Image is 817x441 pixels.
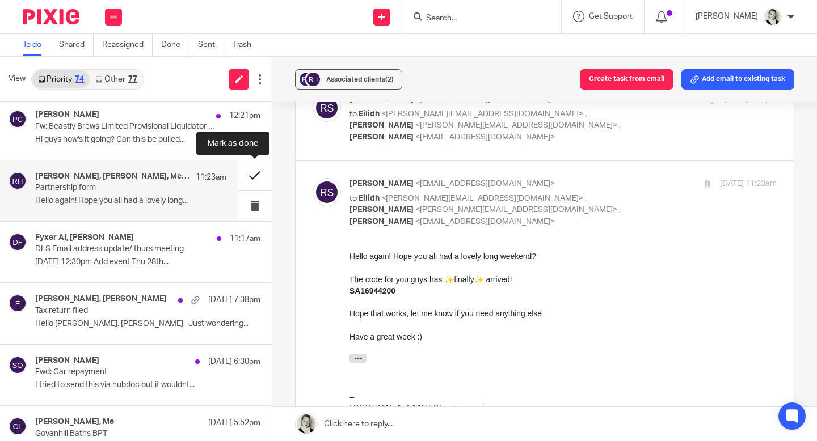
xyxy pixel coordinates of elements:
[169,158,228,168] a: Book a call here
[35,172,190,181] h4: [PERSON_NAME], [PERSON_NAME], Me, [PERSON_NAME]
[295,69,402,90] button: Associated clients(2)
[32,70,90,88] a: Priority74
[349,180,414,188] span: [PERSON_NAME]
[35,122,216,132] p: Fw: Beastly Brews Limited Provisional Liquidator Appointed ("the Company")
[359,194,380,202] span: Eilidh
[323,223,336,236] img: instagram
[349,218,414,226] span: [PERSON_NAME]
[619,121,621,129] span: ,
[9,417,27,435] img: svg%3E
[585,110,587,118] span: ,
[589,12,633,20] span: Get Support
[230,233,260,244] p: 11:17am
[415,133,555,141] span: <[EMAIL_ADDRESS][DOMAIN_NAME]>
[208,294,260,306] p: [DATE] 7:38pm
[35,233,134,243] h4: Fyxer AI, [PERSON_NAME]
[326,76,394,83] span: Associated clients
[381,110,583,118] span: <[PERSON_NAME][EMAIL_ADDRESS][DOMAIN_NAME]>
[580,69,673,90] button: Create task from email
[349,194,357,202] span: to
[35,196,226,206] p: Hello again! Hope you all had a lovely long...
[152,159,159,167] img: phone-icon-2x.png
[415,121,617,129] span: <[PERSON_NAME][EMAIL_ADDRESS][DOMAIN_NAME]>
[415,206,617,214] span: <[PERSON_NAME][EMAIL_ADDRESS][DOMAIN_NAME]>
[35,417,114,427] h4: [PERSON_NAME], Me
[198,34,224,56] a: Sent
[313,178,341,206] img: svg%3E
[349,121,414,129] span: [PERSON_NAME]
[720,178,777,190] p: [DATE] 11:23am
[381,194,583,202] span: <[PERSON_NAME][EMAIL_ADDRESS][DOMAIN_NAME]>
[23,34,50,56] a: To do
[298,71,315,88] img: svg%3E
[208,417,260,429] p: [DATE] 5:52pm
[349,110,357,118] span: to
[349,133,414,141] span: [PERSON_NAME]
[35,429,216,439] p: Govanhill Baths BPT
[35,306,216,316] p: Tax return filed
[9,110,27,128] img: svg%3E
[35,183,188,193] p: Partnership form
[35,110,99,120] h4: [PERSON_NAME]
[23,9,79,24] img: Pixie
[696,11,758,22] p: [PERSON_NAME]
[764,8,782,26] img: DA590EE6-2184-4DF2-A25D-D99FB904303F_1_201_a.jpeg
[306,223,320,236] img: facebook
[313,94,341,122] img: svg%3E
[385,76,394,83] span: (2)
[35,135,260,145] p: Hi guys how's it going? Can this be pulled...
[35,244,216,254] p: DLS Email address update/ thurs meeting
[35,367,216,377] p: Fwd: Car repayment
[169,168,340,176] a: [PERSON_NAME][EMAIL_ADDRESS][DOMAIN_NAME]
[9,172,27,190] img: svg%3E
[9,294,27,312] img: svg%3E
[585,194,587,202] span: ,
[196,172,226,183] p: 11:23am
[415,180,555,188] span: <[EMAIL_ADDRESS][DOMAIN_NAME]>
[35,356,99,366] h4: [PERSON_NAME]
[102,34,153,56] a: Reassigned
[90,70,142,88] a: Other77
[9,233,27,251] img: svg%3E
[35,380,260,390] p: I tried to send this via hubdoc but it wouldnt...
[415,218,555,226] span: <[EMAIL_ADDRESS][DOMAIN_NAME]>
[305,71,322,88] img: svg%3E
[161,34,189,56] a: Done
[681,69,794,90] button: Add email to existing task
[619,206,621,214] span: ,
[152,177,159,184] img: link-icon-2x.png
[84,152,117,164] span: Shenton
[425,14,527,24] input: Search
[35,319,260,329] p: Hello [PERSON_NAME], [PERSON_NAME], Just wondering...
[208,356,260,367] p: [DATE] 6:30pm
[229,110,260,121] p: 12:21pm
[169,177,225,185] a: [DOMAIN_NAME]
[35,257,260,267] p: [DATE] 12:30pm Add event Thu 28th...
[128,75,137,83] div: 77
[233,34,260,56] a: Trash
[75,75,84,83] div: 74
[35,294,167,304] h4: [PERSON_NAME], [PERSON_NAME]
[359,110,380,118] span: Eilidh
[152,169,159,176] img: email-icon-2x.png
[349,206,414,214] span: [PERSON_NAME]
[9,356,27,374] img: svg%3E
[9,73,26,85] span: View
[59,34,94,56] a: Shared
